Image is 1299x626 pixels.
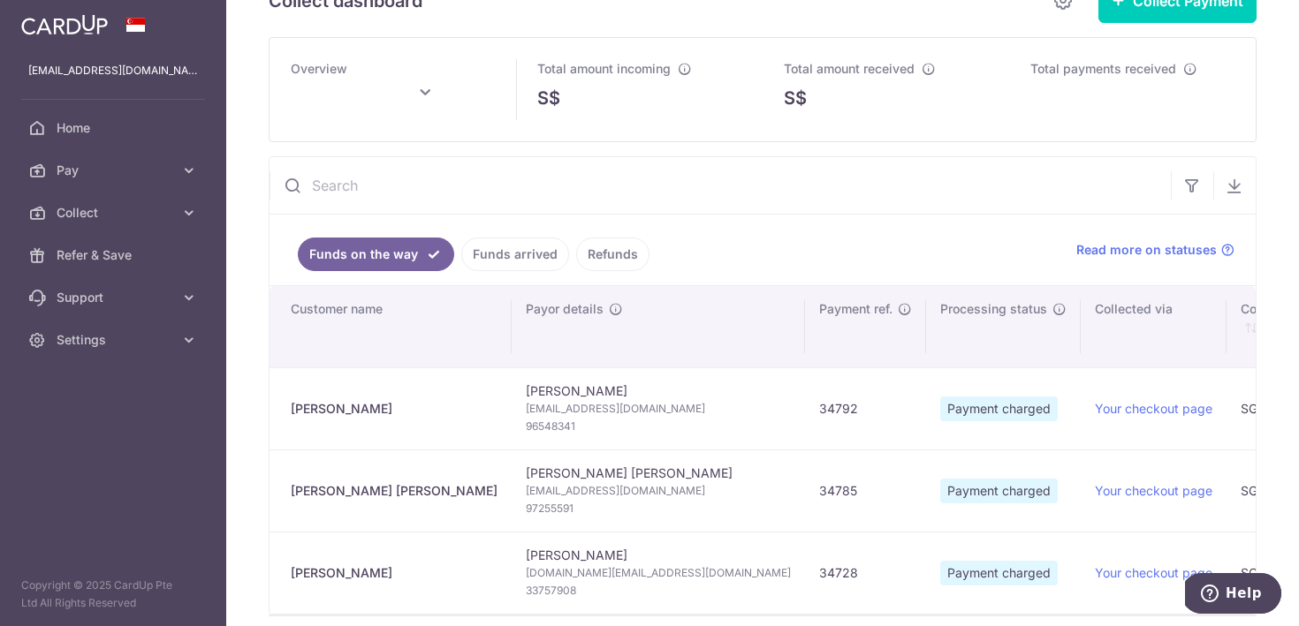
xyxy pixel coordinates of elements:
[21,14,108,35] img: CardUp
[291,400,498,418] div: [PERSON_NAME]
[805,367,926,449] td: 34792
[537,61,671,76] span: Total amount incoming
[57,331,173,349] span: Settings
[41,12,77,28] span: Help
[576,238,649,271] a: Refunds
[57,246,173,264] span: Refer & Save
[526,400,791,418] span: [EMAIL_ADDRESS][DOMAIN_NAME]
[1076,241,1234,259] a: Read more on statuses
[57,119,173,137] span: Home
[57,204,173,222] span: Collect
[57,162,173,179] span: Pay
[526,300,604,318] span: Payor details
[1081,286,1227,367] th: Collected via
[512,286,805,367] th: Payor details
[1095,483,1212,498] a: Your checkout page
[1185,573,1281,617] iframe: Opens a widget where you can find more information
[526,582,791,600] span: 33757908
[461,238,569,271] a: Funds arrived
[1030,61,1176,76] span: Total payments received
[270,286,512,367] th: Customer name
[57,289,173,306] span: Support
[512,532,805,614] td: [PERSON_NAME]
[512,449,805,532] td: [PERSON_NAME] [PERSON_NAME]
[926,286,1081,367] th: Processing status
[526,500,791,517] span: 97255591
[526,564,791,582] span: [DOMAIN_NAME][EMAIL_ADDRESS][DOMAIN_NAME]
[298,238,454,271] a: Funds on the way
[1076,241,1217,259] span: Read more on statuses
[270,157,1171,214] input: Search
[291,61,347,76] span: Overview
[1095,401,1212,416] a: Your checkout page
[28,62,198,79] p: [EMAIL_ADDRESS][DOMAIN_NAME]
[291,482,498,500] div: [PERSON_NAME] [PERSON_NAME]
[784,61,915,76] span: Total amount received
[805,449,926,532] td: 34785
[805,286,926,367] th: Payment ref.
[1095,565,1212,580] a: Your checkout page
[526,418,791,435] span: 96548341
[784,85,807,111] span: S$
[940,300,1047,318] span: Processing status
[526,482,791,500] span: [EMAIL_ADDRESS][DOMAIN_NAME]
[512,367,805,449] td: [PERSON_NAME]
[940,396,1058,421] span: Payment charged
[291,564,498,582] div: [PERSON_NAME]
[805,532,926,614] td: 34728
[819,300,893,318] span: Payment ref.
[940,561,1058,585] span: Payment charged
[537,85,560,111] span: S$
[940,479,1058,503] span: Payment charged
